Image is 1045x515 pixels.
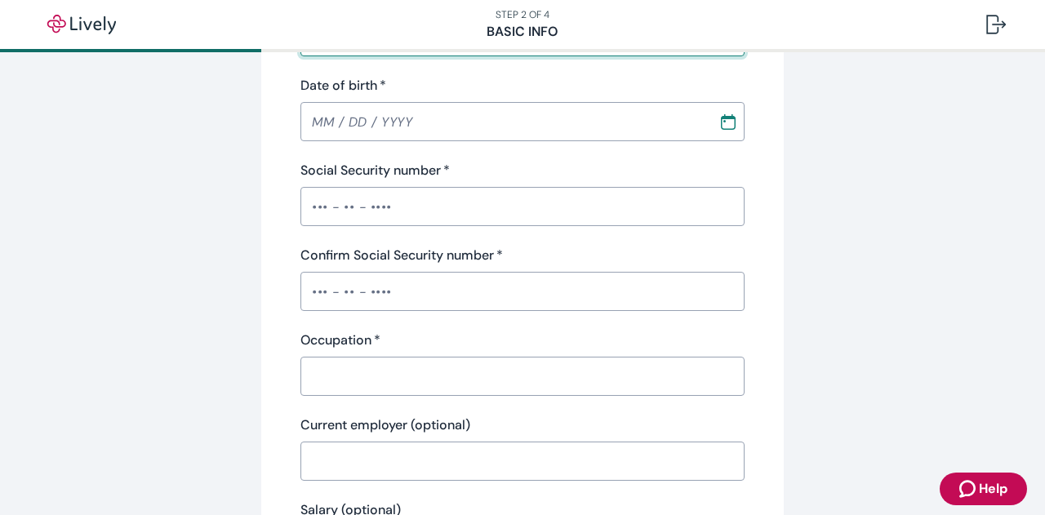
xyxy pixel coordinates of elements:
[959,479,979,499] svg: Zendesk support icon
[300,331,380,350] label: Occupation
[979,479,1007,499] span: Help
[940,473,1027,505] button: Zendesk support iconHelp
[300,161,450,180] label: Social Security number
[300,415,470,435] label: Current employer (optional)
[973,5,1019,44] button: Log out
[300,275,745,308] input: ••• - •• - ••••
[720,113,736,130] svg: Calendar
[300,190,745,223] input: ••• - •• - ••••
[36,15,127,34] img: Lively
[300,105,707,138] input: MM / DD / YYYY
[300,246,503,265] label: Confirm Social Security number
[714,107,743,136] button: Choose date
[300,76,386,95] label: Date of birth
